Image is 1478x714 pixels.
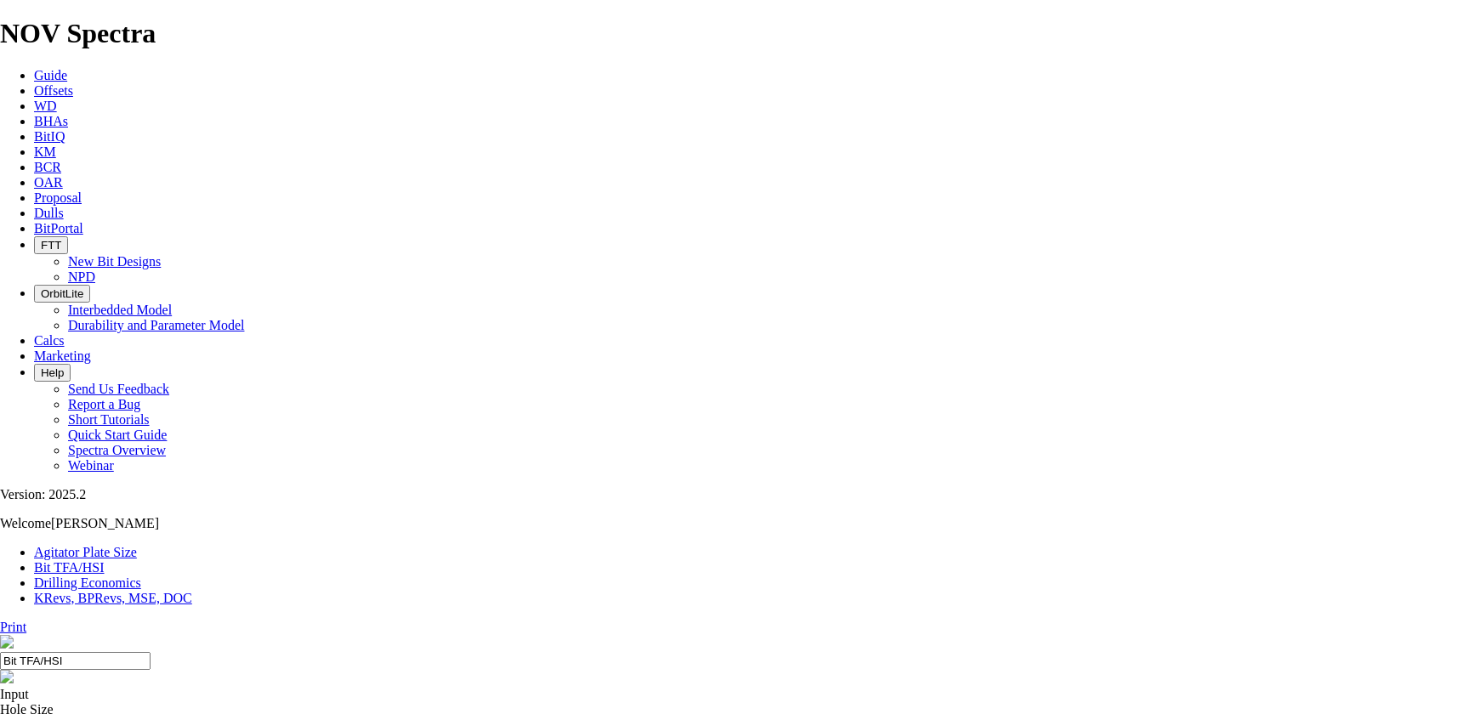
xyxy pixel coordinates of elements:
a: NPD [68,269,95,284]
a: Proposal [34,190,82,205]
a: KM [34,144,56,159]
a: Report a Bug [68,397,140,411]
span: [PERSON_NAME] [51,516,159,530]
a: Bit TFA/HSI [34,560,105,575]
a: Drilling Economics [34,575,141,590]
a: Webinar [68,458,114,473]
a: Send Us Feedback [68,382,169,396]
a: Marketing [34,348,91,363]
a: Spectra Overview [68,443,166,457]
a: New Bit Designs [68,254,161,269]
a: Short Tutorials [68,412,150,427]
a: WD [34,99,57,113]
button: OrbitLite [34,285,90,303]
a: Dulls [34,206,64,220]
a: OAR [34,175,63,190]
button: Help [34,364,71,382]
a: Calcs [34,333,65,348]
a: Agitator Plate Size [34,545,137,559]
a: Interbedded Model [68,303,172,317]
span: OrbitLite [41,287,83,300]
a: BitPortal [34,221,83,235]
a: BitIQ [34,129,65,144]
span: Help [41,366,64,379]
a: BHAs [34,114,68,128]
a: Offsets [34,83,73,98]
span: FTT [41,239,61,252]
a: BCR [34,160,61,174]
button: FTT [34,236,68,254]
a: Durability and Parameter Model [68,318,245,332]
a: Guide [34,68,67,82]
a: KRevs, BPRevs, MSE, DOC [34,591,192,605]
a: Quick Start Guide [68,428,167,442]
